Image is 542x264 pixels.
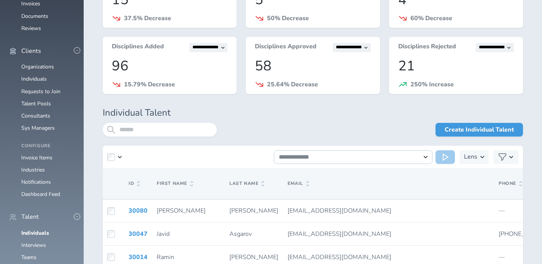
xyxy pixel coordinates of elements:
[255,43,316,52] h3: Disciplines Approved
[157,207,206,215] span: [PERSON_NAME]
[21,25,41,32] a: Reviews
[129,253,148,261] a: 30014
[229,207,278,215] span: [PERSON_NAME]
[436,123,523,137] a: Create Individual Talent
[21,242,46,249] a: Interviews
[398,43,456,52] h3: Disciplines Rejected
[21,48,41,54] span: Clients
[229,230,252,238] span: Asgarov
[410,80,454,89] span: 250% Increase
[267,14,309,22] span: 50% Decrease
[255,58,370,74] p: 58
[21,166,45,173] a: Industries
[499,181,522,186] span: Phone
[288,207,391,215] span: [EMAIL_ADDRESS][DOMAIN_NAME]
[129,181,140,186] span: ID
[464,150,477,164] h3: Lens
[229,181,264,186] span: Last Name
[21,63,54,70] a: Organizations
[112,43,164,52] h3: Disciplines Added
[21,178,51,186] a: Notifications
[288,230,391,238] span: [EMAIL_ADDRESS][DOMAIN_NAME]
[410,14,452,22] span: 60% Decrease
[129,207,148,215] a: 30080
[112,58,227,74] p: 96
[157,181,193,186] span: First Name
[436,150,455,164] button: Run Action
[21,213,39,220] span: Talent
[21,143,75,149] h4: Configure
[74,47,80,54] button: -
[21,154,52,161] a: Invoice Items
[21,100,51,107] a: Talent Pools
[21,254,37,261] a: Teams
[21,88,60,95] a: Requests to Join
[21,191,60,198] a: Dashboard Feed
[124,14,171,22] span: 37.5% Decrease
[21,112,50,119] a: Consultants
[398,58,514,74] p: 21
[103,108,523,118] h1: Individual Talent
[21,124,55,132] a: Sys Managers
[157,253,174,261] span: Ramin
[267,80,318,89] span: 25.64% Decrease
[288,253,391,261] span: [EMAIL_ADDRESS][DOMAIN_NAME]
[157,230,170,238] span: Javid
[229,253,278,261] span: [PERSON_NAME]
[21,13,48,20] a: Documents
[459,150,489,164] button: Lens
[288,181,309,186] span: Email
[74,213,80,220] button: -
[21,229,49,237] a: Individuals
[124,80,175,89] span: 15.79% Decrease
[21,75,47,83] a: Individuals
[129,230,148,238] a: 30047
